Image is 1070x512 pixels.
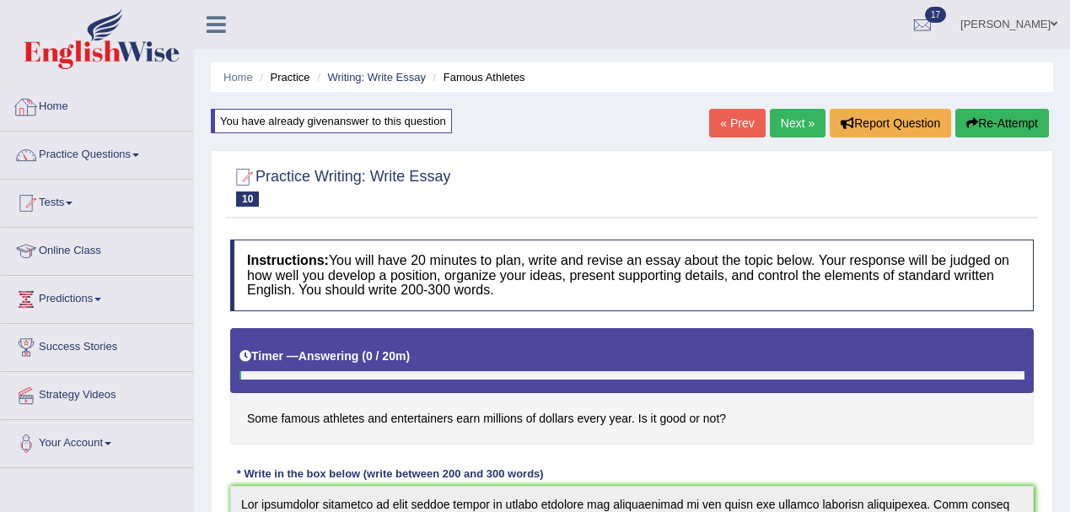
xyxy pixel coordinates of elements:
[298,349,359,363] b: Answering
[230,240,1034,311] h4: You will have 20 minutes to plan, write and revise an essay about the topic below. Your response ...
[1,84,193,126] a: Home
[239,350,410,363] h5: Timer —
[955,109,1049,137] button: Re-Attempt
[1,228,193,270] a: Online Class
[1,420,193,462] a: Your Account
[1,276,193,318] a: Predictions
[1,324,193,366] a: Success Stories
[1,372,193,414] a: Strategy Videos
[255,69,309,85] li: Practice
[770,109,825,137] a: Next »
[247,253,329,267] b: Instructions:
[327,71,426,84] a: Writing: Write Essay
[709,109,765,137] a: « Prev
[362,349,366,363] b: (
[429,69,525,85] li: Famous Athletes
[223,71,253,84] a: Home
[830,109,951,137] button: Report Question
[1,132,193,174] a: Practice Questions
[366,349,406,363] b: 0 / 20m
[230,466,550,482] div: * Write in the box below (write between 200 and 300 words)
[1,180,193,222] a: Tests
[406,349,410,363] b: )
[236,191,259,207] span: 10
[230,164,450,207] h2: Practice Writing: Write Essay
[211,109,452,133] div: You have already given answer to this question
[925,7,946,23] span: 17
